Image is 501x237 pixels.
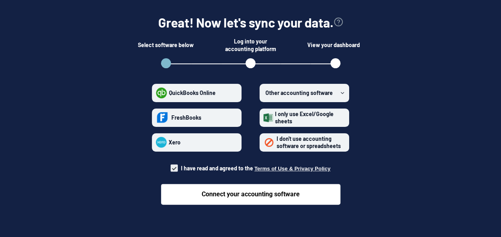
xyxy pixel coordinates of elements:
[263,137,275,148] img: none
[156,87,167,99] img: quickbooks-online
[138,37,194,53] div: Select software below
[181,165,330,172] span: I have read and agreed to the
[334,17,343,27] svg: view accounting link security info
[263,113,273,122] img: excel
[277,135,341,149] strong: I don't use accounting software or spreadsheets
[161,184,340,205] button: Connect your accounting software
[265,89,333,96] strong: Other accounting software
[169,89,216,96] strong: QuickBooks Online
[307,37,363,53] div: View your dashboard
[169,139,181,146] strong: Xero
[158,14,334,32] h1: Great! Now let's sync your data.
[275,111,334,124] strong: I only use Excel/Google sheets
[334,14,343,32] button: view accounting link security info
[330,58,340,68] button: open step 3
[151,58,350,71] ol: Steps Indicator
[171,114,201,121] strong: FreshBooks
[156,137,167,148] img: xero
[156,110,169,126] img: freshbooks
[161,58,171,68] button: open step 1
[254,166,330,172] button: I have read and agreed to the
[246,58,255,68] button: open step 2
[223,37,279,53] div: Log into your accounting platform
